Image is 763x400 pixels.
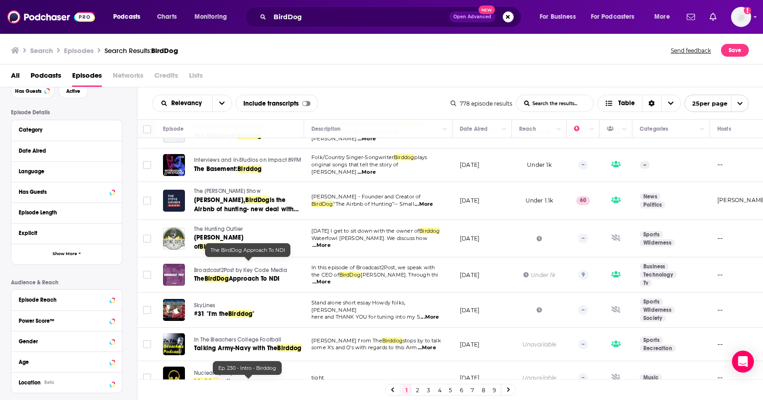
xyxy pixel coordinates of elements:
div: Search Results: [105,46,178,55]
button: LocationBeta [19,376,115,388]
span: Charts [157,11,177,23]
span: Toggle select row [143,373,151,382]
span: The BirdDog Approach To NDI [210,247,285,253]
a: Talking Army-Navy with TheBirddog [194,344,303,353]
div: Age [19,359,107,365]
div: Has Guests [607,123,620,134]
span: ...More [418,344,436,352]
span: Waterfowl [PERSON_NAME]. We discuss how [311,235,427,241]
div: Search podcasts, credits, & more... [253,6,530,27]
button: open menu [684,95,749,112]
button: open menu [153,100,212,107]
span: Birddog [382,337,403,344]
span: here and THANK YOU for tuning into my S [311,314,420,320]
button: Gender [19,335,115,347]
h2: Choose List sort [152,95,232,112]
a: Episodes [72,68,102,87]
p: -- [578,373,588,382]
button: Column Actions [586,124,597,135]
p: [DATE] [460,374,479,382]
span: Interviews and In-Studios on Impact 89FM [194,157,301,163]
a: Podchaser - Follow, Share and Rate Podcasts [7,8,95,26]
span: BirdDog [151,46,178,55]
span: Birddog [419,228,440,234]
div: Unavailable [522,341,557,348]
a: 7 [468,384,477,395]
button: Episode Length [19,207,115,218]
h3: Search [30,46,53,55]
div: Episode [163,123,184,134]
a: Show notifications dropdown [683,9,699,25]
button: Explicit [19,227,115,239]
div: Category [19,127,109,133]
p: -- [578,305,588,315]
span: BirdDog. [311,201,333,207]
button: open menu [188,10,239,24]
button: Save [721,44,749,57]
a: Sports [640,336,663,344]
a: 9 [490,384,499,395]
button: Active [58,84,88,98]
p: -- [578,340,588,349]
span: Location [19,379,41,386]
a: Search Results:BirdDog [105,46,178,55]
div: Reach [519,123,536,134]
span: Active [66,89,80,94]
a: News [640,193,661,200]
span: Toggle select row [143,306,151,314]
span: ...More [415,201,433,208]
a: #31 "I'm theBirddog" [194,309,303,319]
span: BirdDog [339,272,361,278]
span: unit [219,378,230,385]
p: -- [578,160,588,170]
div: Episode Reach [19,297,107,303]
span: Birddog [228,310,253,318]
span: Toggle select row [143,340,151,348]
a: Recreation [640,345,676,352]
button: Category [19,124,115,135]
span: "The Airbnb of Hunting”-- Small [333,201,414,207]
span: SkyLines [194,302,215,309]
span: Folk/Country Singer-Songwriter [311,154,394,160]
span: Table [618,100,635,107]
button: open menu [585,10,648,24]
span: Networks [113,68,143,87]
span: " [253,310,254,318]
div: Episode Length [19,209,109,216]
p: 9 [578,270,589,279]
a: The Hunting Outlier [194,225,303,234]
span: Birddog [237,132,262,139]
button: Column Actions [439,124,450,135]
span: Birddog [237,165,262,173]
h2: Choose View [597,95,681,112]
div: Date Aired [19,148,109,154]
button: Power Score™ [19,315,115,326]
span: ...More [312,242,331,249]
input: Search podcasts, credits, & more... [270,10,449,24]
span: In this episode of Broadcast2Post, we speak with [311,264,435,271]
span: Toggle select row [143,197,151,205]
span: Lists [189,68,203,87]
span: More [654,11,670,23]
span: The Hunting Outlier [194,226,243,232]
button: open menu [107,10,152,24]
span: Birddog [200,243,224,251]
div: Power Score™ [19,318,107,324]
span: Podcasts [31,68,61,87]
button: Language [19,165,115,177]
span: Talking Army-Navy with The [194,344,277,352]
div: Categories [640,123,668,134]
span: All [11,68,20,87]
a: Nuclear tipboy [194,369,303,378]
button: Column Actions [697,124,708,135]
span: New [479,5,495,14]
span: The [PERSON_NAME] Show [194,188,261,194]
span: Under 1k [527,161,551,168]
div: Date Aired [460,123,488,134]
a: Tv [640,279,652,287]
div: 778 episode results [451,100,512,107]
span: is the Airbnb of hunting- new deal with Field & Stream [194,196,299,222]
div: Include transcripts [236,95,318,112]
span: The Basement: [194,165,237,173]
